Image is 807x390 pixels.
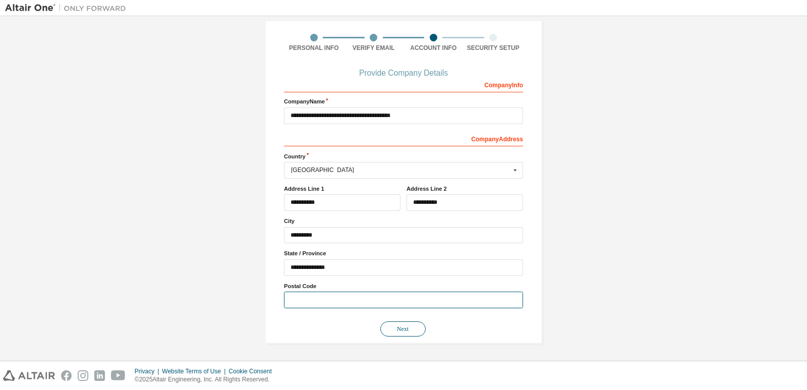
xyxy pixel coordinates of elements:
label: City [284,217,523,225]
div: Provide Company Details [284,70,523,76]
img: youtube.svg [111,370,126,381]
img: altair_logo.svg [3,370,55,381]
div: Personal Info [284,44,344,52]
label: Country [284,152,523,160]
img: Altair One [5,3,131,13]
p: © 2025 Altair Engineering, Inc. All Rights Reserved. [135,375,278,384]
img: facebook.svg [61,370,72,381]
label: Address Line 2 [407,185,523,193]
div: Account Info [403,44,464,52]
div: Company Info [284,76,523,92]
div: Security Setup [464,44,524,52]
div: Privacy [135,367,162,375]
button: Next [380,321,426,337]
div: [GEOGRAPHIC_DATA] [291,167,510,173]
div: Website Terms of Use [162,367,228,375]
img: linkedin.svg [94,370,105,381]
div: Verify Email [344,44,404,52]
div: Company Address [284,130,523,146]
label: State / Province [284,249,523,257]
img: instagram.svg [78,370,88,381]
label: Company Name [284,97,523,105]
div: Cookie Consent [228,367,277,375]
label: Postal Code [284,282,523,290]
label: Address Line 1 [284,185,400,193]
